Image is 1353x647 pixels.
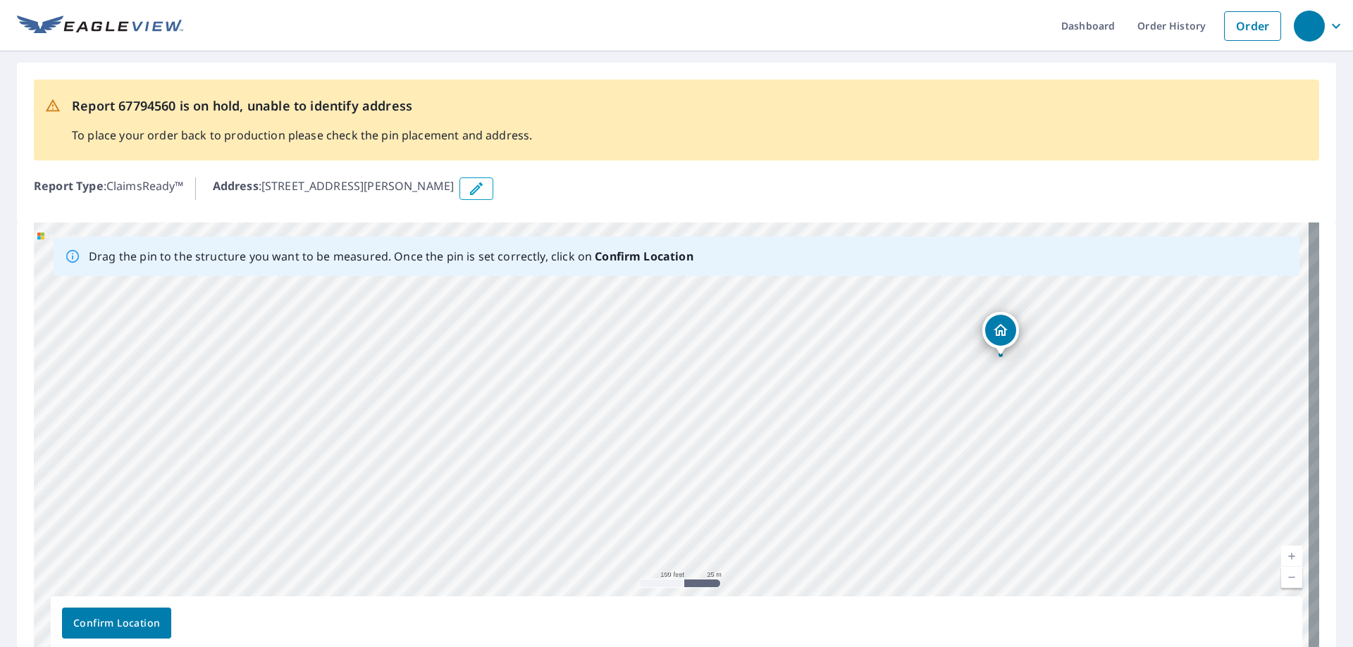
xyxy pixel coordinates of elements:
p: To place your order back to production please check the pin placement and address. [72,127,532,144]
b: Confirm Location [595,249,693,264]
img: EV Logo [17,15,183,37]
a: Current Level 18, Zoom Out [1281,567,1302,588]
p: Drag the pin to the structure you want to be measured. Once the pin is set correctly, click on [89,248,693,265]
button: Confirm Location [62,608,171,639]
p: : [STREET_ADDRESS][PERSON_NAME] [213,177,455,200]
b: Report Type [34,178,104,194]
a: Order [1224,11,1281,41]
p: Report 67794560 is on hold, unable to identify address [72,96,532,115]
a: Current Level 18, Zoom In [1281,546,1302,567]
p: : ClaimsReady™ [34,177,184,200]
span: Confirm Location [73,615,160,632]
b: Address [213,178,259,194]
